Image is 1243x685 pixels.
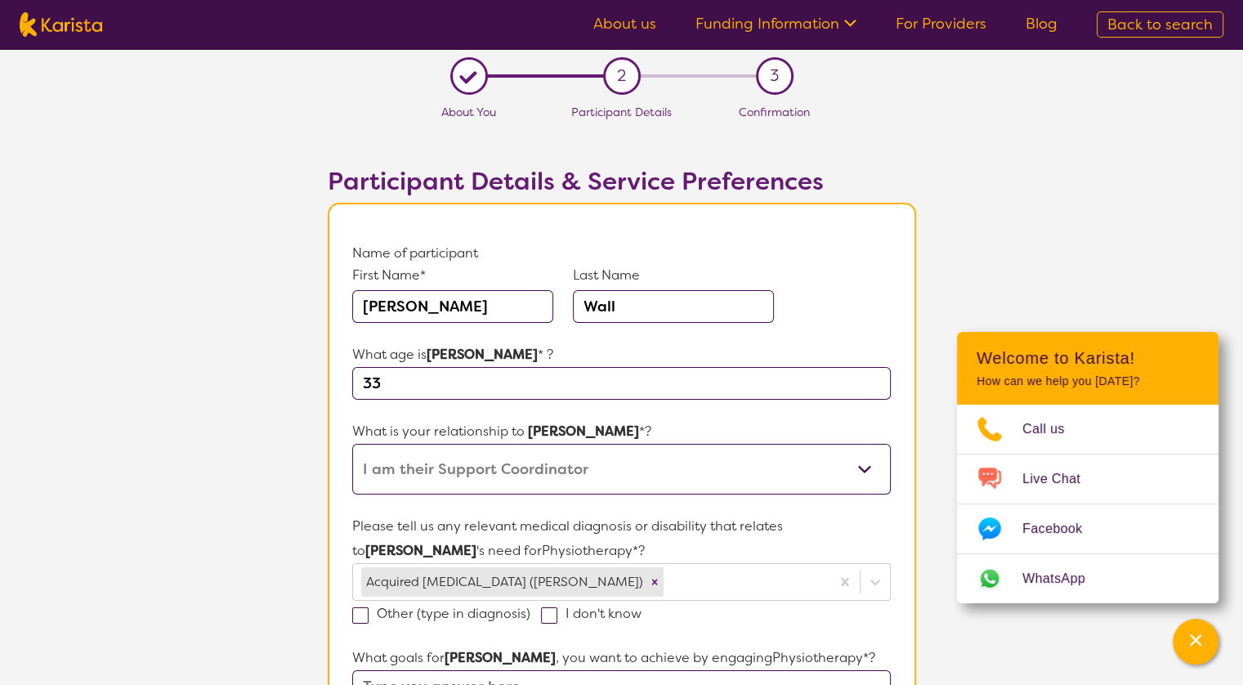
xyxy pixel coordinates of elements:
[1022,517,1102,541] span: Facebook
[695,14,856,34] a: Funding Information
[1022,467,1100,491] span: Live Chat
[1022,566,1105,591] span: WhatsApp
[646,567,664,597] div: Remove Acquired brain injury (ABI)
[896,14,986,34] a: For Providers
[957,332,1218,603] div: Channel Menu
[361,567,646,597] div: Acquired [MEDICAL_DATA] ([PERSON_NAME])
[1026,14,1057,34] a: Blog
[1173,619,1218,665] button: Channel Menu
[445,649,556,666] strong: [PERSON_NAME]
[957,405,1218,603] ul: Choose channel
[352,367,890,400] input: Type here
[571,105,672,119] span: Participant Details
[573,266,774,285] p: Last Name
[352,514,890,563] p: Please tell us any relevant medical diagnosis or disability that relates to 's need for Physiothe...
[328,167,916,196] h2: Participant Details & Service Preferences
[456,64,481,89] div: L
[352,342,890,367] p: What age is * ?
[617,64,626,88] span: 2
[352,419,890,444] p: What is your relationship to *?
[541,605,652,622] label: I don't know
[365,542,476,559] strong: [PERSON_NAME]
[352,266,553,285] p: First Name*
[957,554,1218,603] a: Web link opens in a new tab.
[739,105,810,119] span: Confirmation
[1022,417,1084,441] span: Call us
[441,105,496,119] span: About You
[528,423,639,440] strong: [PERSON_NAME]
[352,241,890,266] p: Name of participant
[1107,15,1213,34] span: Back to search
[593,14,656,34] a: About us
[977,374,1199,388] p: How can we help you [DATE]?
[352,605,541,622] label: Other (type in diagnosis)
[20,12,102,37] img: Karista logo
[770,64,779,88] span: 3
[1097,11,1223,38] a: Back to search
[352,646,890,670] p: What goals for , you want to achieve by engaging Physiotherapy *?
[427,346,538,363] strong: [PERSON_NAME]
[977,348,1199,368] h2: Welcome to Karista!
